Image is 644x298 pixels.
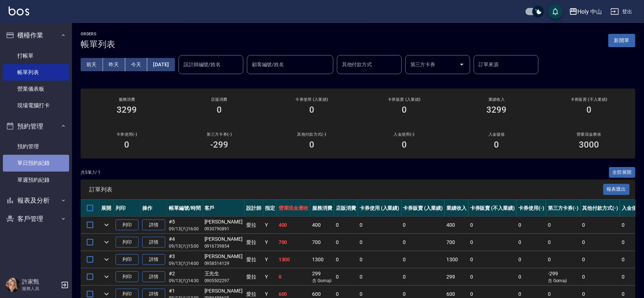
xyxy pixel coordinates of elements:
td: #2 [167,268,203,285]
th: 店販消費 [334,200,358,217]
h2: 其他付款方式(-) [274,132,350,137]
td: 0 [358,234,401,251]
div: [PERSON_NAME] [204,235,243,243]
td: Y [263,217,277,234]
h3: 帳單列表 [81,39,115,49]
td: 0 [334,251,358,268]
h3: 0 [587,105,592,115]
td: 1300 [277,251,311,268]
h2: 入金使用(-) [366,132,442,137]
p: 共 5 筆, 1 / 1 [81,169,100,176]
td: 0 [468,234,517,251]
div: [PERSON_NAME] [204,253,243,260]
td: 0 [358,217,401,234]
div: [PERSON_NAME] [204,287,243,295]
h2: 卡券販賣 (入業績) [366,97,442,102]
button: 列印 [116,220,139,231]
h3: 0 [494,140,499,150]
img: Person [6,278,20,292]
h3: 3299 [117,105,137,115]
td: 400 [310,217,334,234]
p: 0930790891 [204,226,243,232]
button: 今天 [125,58,148,71]
button: expand row [101,237,112,248]
td: 1300 [445,251,468,268]
td: 0 [517,217,546,234]
td: 0 [581,268,620,285]
h2: 卡券販賣 (不入業績) [551,97,627,102]
button: Holy 中山 [566,4,605,19]
button: 前天 [81,58,103,71]
button: [DATE] [147,58,175,71]
p: 09/13 (六) 14:30 [169,277,201,284]
th: 指定 [263,200,277,217]
button: save [548,4,563,19]
td: Y [263,234,277,251]
button: 報表匯出 [603,184,630,195]
h2: 店販消費 [182,97,257,102]
td: 0 [468,268,517,285]
th: 設計師 [244,200,263,217]
td: 愛拉 [244,251,263,268]
td: -299 [546,268,581,285]
td: 0 [334,268,358,285]
button: 昨天 [103,58,125,71]
td: 0 [517,268,546,285]
td: 0 [581,217,620,234]
a: 單週預約紀錄 [3,172,69,188]
h2: 入金儲值 [459,132,534,137]
h3: 0 [309,140,314,150]
a: 報表匯出 [603,186,630,193]
div: [PERSON_NAME] [204,218,243,226]
h2: 卡券使用 (入業績) [274,97,350,102]
h3: 0 [124,140,129,150]
td: 0 [334,234,358,251]
button: 櫃檯作業 [3,26,69,45]
td: Y [263,268,277,285]
h3: 服務消費 [89,97,165,102]
td: Y [263,251,277,268]
a: 營業儀表板 [3,81,69,97]
th: 卡券販賣 (入業績) [401,200,445,217]
button: 報表及分析 [3,191,69,210]
td: 0 [401,268,445,285]
a: 單日預約紀錄 [3,155,69,171]
a: 現場電腦打卡 [3,97,69,114]
td: 0 [401,251,445,268]
th: 業績收入 [445,200,468,217]
p: 服務人員 [22,285,59,292]
th: 帳單編號/時間 [167,200,203,217]
p: 0916739854 [204,243,243,249]
th: 操作 [140,200,167,217]
td: 0 [334,217,358,234]
th: 卡券販賣 (不入業績) [468,200,517,217]
h3: 3299 [487,105,507,115]
td: 700 [310,234,334,251]
h3: -299 [210,140,228,150]
td: 1300 [310,251,334,268]
h2: 卡券使用(-) [89,132,165,137]
img: Logo [9,6,29,15]
th: 營業現金應收 [277,200,311,217]
span: 訂單列表 [89,186,603,193]
button: 客戶管理 [3,209,69,228]
a: 新開單 [608,37,635,44]
p: 09/13 (六) 14:00 [169,260,201,267]
button: expand row [101,254,112,265]
button: 登出 [608,5,635,18]
h2: ORDERS [81,32,115,36]
td: 299 [445,268,468,285]
div: 王先生 [204,270,243,277]
td: 400 [277,217,311,234]
p: 09/13 (六) 15:00 [169,243,201,249]
button: expand row [101,220,112,230]
td: 愛拉 [244,268,263,285]
th: 卡券使用 (入業績) [358,200,401,217]
th: 卡券使用(-) [517,200,546,217]
h5: 許家甄 [22,278,59,285]
th: 展開 [99,200,114,217]
td: 0 [468,217,517,234]
td: #3 [167,251,203,268]
td: #5 [167,217,203,234]
h3: 0 [402,105,407,115]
